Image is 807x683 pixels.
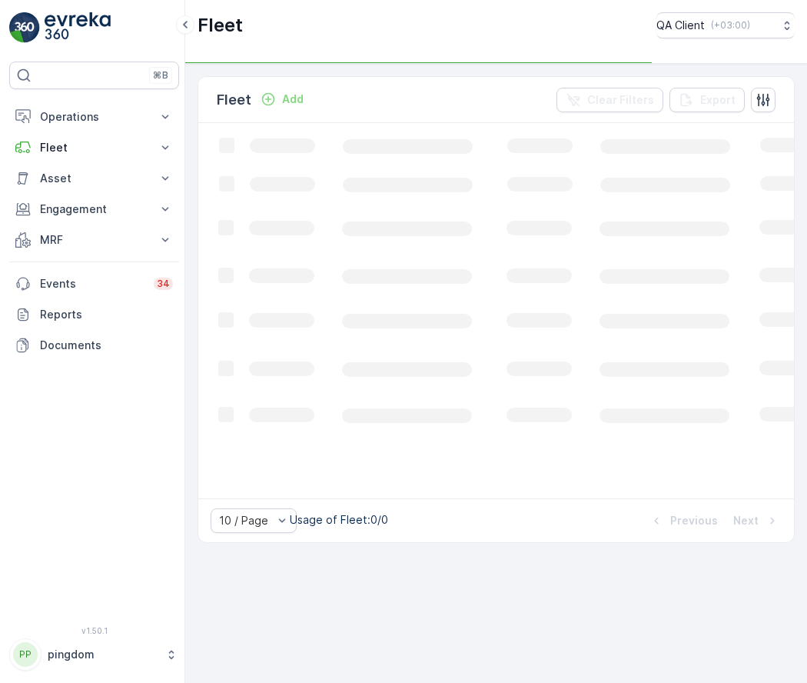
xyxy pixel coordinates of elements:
[9,194,179,225] button: Engagement
[9,330,179,361] a: Documents
[153,69,168,82] p: ⌘B
[9,102,179,132] button: Operations
[711,19,750,32] p: ( +03:00 )
[669,88,745,112] button: Export
[40,338,173,353] p: Documents
[700,92,736,108] p: Export
[45,12,111,43] img: logo_light-DOdMpM7g.png
[40,202,148,217] p: Engagement
[254,90,310,108] button: Add
[733,513,759,528] p: Next
[9,163,179,194] button: Asset
[556,88,663,112] button: Clear Filters
[9,268,179,299] a: Events34
[656,18,705,33] p: QA Client
[40,171,148,186] p: Asset
[157,278,170,290] p: 34
[48,647,158,662] p: pingdom
[282,92,304,107] p: Add
[9,225,179,255] button: MRF
[656,12,795,38] button: QA Client(+03:00)
[9,626,179,635] span: v 1.50.1
[732,511,782,530] button: Next
[40,307,173,322] p: Reports
[13,642,38,667] div: PP
[587,92,654,108] p: Clear Filters
[40,232,148,248] p: MRF
[9,132,179,163] button: Fleet
[40,140,148,155] p: Fleet
[40,109,148,125] p: Operations
[9,12,40,43] img: logo
[198,13,243,38] p: Fleet
[290,512,388,528] p: Usage of Fleet : 0/0
[670,513,718,528] p: Previous
[9,299,179,330] a: Reports
[647,511,719,530] button: Previous
[217,89,251,111] p: Fleet
[40,276,144,292] p: Events
[9,638,179,671] button: PPpingdom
